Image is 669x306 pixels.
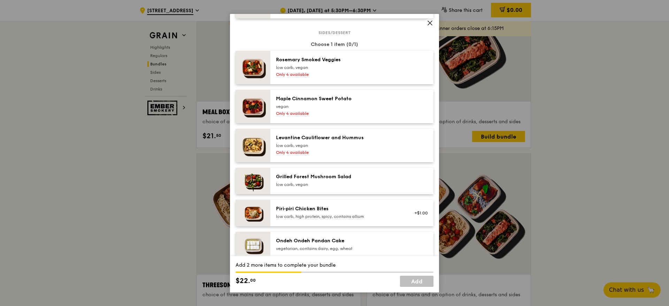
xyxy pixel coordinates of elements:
[276,237,401,244] div: Ondeh Ondeh Pandan Cake
[400,276,433,287] a: Add
[276,104,401,109] div: vegan
[236,262,433,269] div: Add 2 more items to complete your bundle
[276,246,401,251] div: vegetarian, contains dairy, egg, wheat
[236,90,270,123] img: daily_normal_Maple_Cinnamon_Sweet_Potato__Horizontal_.jpg
[276,214,401,219] div: low carb, high protein, spicy, contains allium
[276,56,401,63] div: Rosemary Smoked Veggies
[236,168,270,194] img: daily_normal_Grilled-Forest-Mushroom-Salad-HORZ.jpg
[276,134,401,141] div: Levantine Cauliflower and Hummus
[236,129,270,162] img: daily_normal_Levantine_Cauliflower_and_Hummus__Horizontal_.jpg
[276,111,401,116] div: Only 4 available
[276,173,401,180] div: Grilled Forest Mushroom Salad
[250,277,256,283] span: 00
[276,95,401,102] div: Maple Cinnamon Sweet Potato
[276,143,401,148] div: low carb, vegan
[276,182,401,187] div: low carb, vegan
[236,200,270,226] img: daily_normal_Piri-Piri-Chicken-Bites-HORZ.jpg
[409,210,428,216] div: +$1.00
[276,205,401,212] div: Piri‑piri Chicken Bites
[276,72,401,77] div: Only 4 available
[236,232,270,258] img: daily_normal_Ondeh_Ondeh_Pandan_Cake-HORZ.jpg
[236,41,433,48] div: Choose 1 item (0/1)
[316,30,353,36] span: Sides/dessert
[236,276,250,286] span: $22.
[276,65,401,70] div: low carb, vegan
[276,150,401,155] div: Only 4 available
[236,51,270,84] img: daily_normal_Thyme-Rosemary-Zucchini-HORZ.jpg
